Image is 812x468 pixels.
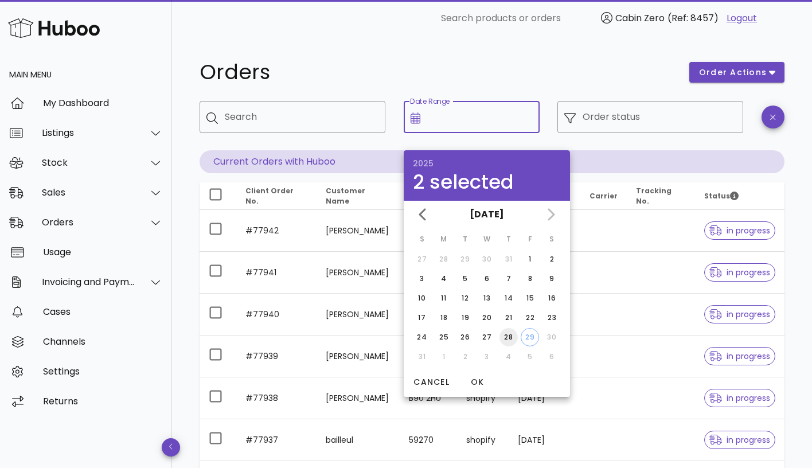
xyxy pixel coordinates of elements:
td: [PERSON_NAME] [317,252,400,294]
div: 2025 [413,159,561,167]
span: Carrier [590,191,618,201]
div: 5 [456,274,474,284]
button: [DATE] [465,203,509,226]
div: Listings [42,127,135,138]
td: B90 2HU [400,377,457,419]
div: Invoicing and Payments [42,276,135,287]
span: (Ref: 8457) [667,11,719,25]
span: in progress [709,352,770,360]
span: Tracking No. [636,186,672,206]
td: #77940 [236,294,317,336]
button: 21 [499,309,518,327]
td: [DATE] [509,419,580,461]
div: 6 [478,274,496,284]
td: #77941 [236,252,317,294]
td: #77937 [236,419,317,461]
div: 8 [521,274,539,284]
div: 21 [499,313,518,323]
th: T [455,229,475,249]
div: My Dashboard [43,97,163,108]
span: order actions [698,67,767,79]
th: Tracking No. [627,182,695,210]
div: 3 [413,274,431,284]
button: OK [459,372,495,392]
th: W [477,229,497,249]
button: 12 [456,289,474,307]
button: 4 [435,270,453,288]
div: 29 [521,332,538,342]
div: Sales [42,187,135,198]
th: Client Order No. [236,182,317,210]
button: 23 [542,309,561,327]
div: 4 [435,274,453,284]
th: M [434,229,454,249]
button: Previous month [413,204,434,225]
td: 1500-196 [400,294,457,336]
button: 24 [413,328,431,346]
td: shopify [457,419,509,461]
button: 3 [413,270,431,288]
div: 2 [542,254,561,264]
div: 24 [413,332,431,342]
label: Date Range [410,97,450,106]
td: shopify [457,377,509,419]
td: 040191 [400,210,457,252]
div: 16 [542,293,561,303]
div: Cases [43,306,163,317]
span: in progress [709,268,770,276]
td: [PERSON_NAME] [317,377,400,419]
div: 22 [521,313,539,323]
div: 15 [521,293,539,303]
th: S [541,229,562,249]
button: 29 [521,328,539,346]
span: Customer Name [326,186,365,206]
div: 2 selected [413,172,561,192]
span: in progress [709,310,770,318]
div: 14 [499,293,518,303]
td: 40057 [400,336,457,377]
button: Cancel [408,372,454,392]
div: Stock [42,157,135,168]
button: 20 [478,309,496,327]
button: 26 [456,328,474,346]
button: 15 [521,289,539,307]
td: [PERSON_NAME] [317,294,400,336]
span: in progress [709,394,770,402]
a: Logout [727,11,757,25]
td: TW2 5AY [400,252,457,294]
button: 13 [478,289,496,307]
th: F [520,229,541,249]
span: Cancel [413,376,450,388]
span: Cabin Zero [615,11,665,25]
button: 22 [521,309,539,327]
button: 9 [542,270,561,288]
th: Customer Name [317,182,400,210]
div: 7 [499,274,518,284]
button: 10 [413,289,431,307]
button: 1 [521,250,539,268]
div: Orders [42,217,135,228]
span: Client Order No. [245,186,294,206]
th: Status [695,182,784,210]
th: T [498,229,519,249]
button: 28 [499,328,518,346]
th: Post Code [400,182,457,210]
div: 28 [499,332,518,342]
div: 19 [456,313,474,323]
td: bailleul [317,419,400,461]
td: #77938 [236,377,317,419]
div: 12 [456,293,474,303]
button: 7 [499,270,518,288]
div: 11 [435,293,453,303]
p: Current Orders with Huboo [200,150,784,173]
td: 59270 [400,419,457,461]
div: 26 [456,332,474,342]
button: 19 [456,309,474,327]
td: [PERSON_NAME] [317,336,400,377]
div: 23 [542,313,561,323]
div: Settings [43,366,163,377]
div: 13 [478,293,496,303]
div: 20 [478,313,496,323]
span: in progress [709,436,770,444]
button: 11 [435,289,453,307]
